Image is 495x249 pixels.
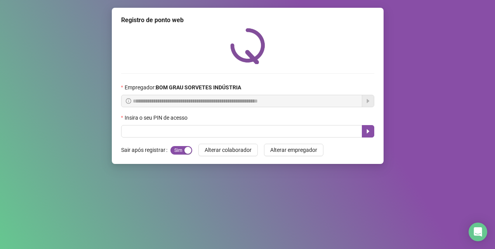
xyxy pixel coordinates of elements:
span: info-circle [126,98,131,104]
div: Open Intercom Messenger [469,223,487,241]
button: Alterar empregador [264,144,323,156]
label: Sair após registrar [121,144,170,156]
div: Registro de ponto web [121,16,374,25]
span: Empregador : [125,83,241,92]
span: caret-right [365,128,371,134]
span: Alterar colaborador [205,146,252,154]
span: Alterar empregador [270,146,317,154]
label: Insira o seu PIN de acesso [121,113,193,122]
img: QRPoint [230,28,265,64]
button: Alterar colaborador [198,144,258,156]
strong: BOM GRAU SORVETES INDÚSTRIA [156,84,241,91]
